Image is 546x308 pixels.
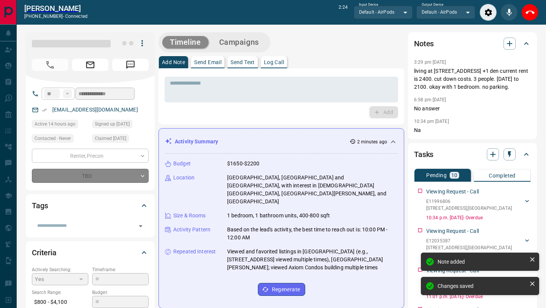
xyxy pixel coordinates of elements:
p: Viewing Request - Call [426,227,479,235]
h2: Criteria [32,247,56,259]
p: Viewing Request - Call [426,188,479,196]
p: Send Text [231,60,255,65]
div: Audio Settings [480,4,497,21]
p: [STREET_ADDRESS] , [GEOGRAPHIC_DATA] [426,205,512,212]
p: Completed [489,173,516,178]
p: Repeated Interest [173,248,216,256]
p: 2:24 [339,4,348,21]
span: Active 14 hours ago [35,120,75,128]
button: Open [135,221,146,231]
p: Pending [426,173,447,178]
span: Contacted - Never [35,135,71,142]
div: Criteria [32,244,149,262]
div: TBD [32,169,149,183]
p: $1650-$2200 [227,160,259,168]
button: Regenerate [258,283,305,296]
div: Default - AirPods [354,6,413,19]
div: E12035387[STREET_ADDRESS],[GEOGRAPHIC_DATA] [426,236,531,253]
div: Default - AirPods [416,6,475,19]
p: E12035387 [426,237,512,244]
p: Search Range: [32,289,88,296]
a: [EMAIL_ADDRESS][DOMAIN_NAME] [52,107,138,113]
span: Claimed [DATE] [95,135,126,142]
div: Yes [32,273,88,285]
p: Timeframe: [92,266,149,273]
p: 3:29 pm [DATE] [414,60,446,65]
p: Log Call [264,60,284,65]
div: Sat Mar 01 2025 [92,120,149,130]
div: E11996806[STREET_ADDRESS],[GEOGRAPHIC_DATA] [426,196,531,213]
p: 1 bedroom, 1 bathroom units, 400-800 sqft [227,212,330,220]
p: 6:58 pm [DATE] [414,97,446,102]
p: living at [STREET_ADDRESS] +1 den current rent is 2400. cut down costs. 3 people. [DATE] to 2100.... [414,67,531,91]
svg: Email Verified [42,107,47,113]
label: Input Device [359,2,378,7]
p: Na [414,126,531,134]
div: Activity Summary2 minutes ago [165,135,398,149]
p: Add Note [162,60,185,65]
div: End Call [521,4,538,21]
span: Message [112,59,149,71]
div: Tags [32,196,149,215]
p: Actively Searching: [32,266,88,273]
p: No answer [414,105,531,113]
p: Budget [173,160,191,168]
h2: Tags [32,200,48,212]
span: Email [72,59,108,71]
p: Based on the lead's activity, the best time to reach out is: 10:00 PM - 12:00 AM [227,226,398,242]
span: Call [32,59,68,71]
div: Note added [438,259,526,265]
p: 2 minutes ago [357,138,387,145]
button: Timeline [162,36,209,49]
p: [STREET_ADDRESS] , [GEOGRAPHIC_DATA] [426,244,512,251]
div: Mon Mar 03 2025 [92,134,149,145]
label: Output Device [422,2,443,7]
p: 10 [451,173,458,178]
span: connected [65,14,88,19]
a: [PERSON_NAME] [24,4,88,13]
div: Tasks [414,145,531,163]
p: Activity Pattern [173,226,210,234]
p: Viewed and favorited listings in [GEOGRAPHIC_DATA] (e.g., [STREET_ADDRESS] viewed multiple times)... [227,248,398,272]
p: [PHONE_NUMBER] - [24,13,88,20]
div: Tue Sep 16 2025 [32,120,88,130]
div: Notes [414,35,531,53]
p: Location [173,174,195,182]
h2: Tasks [414,148,433,160]
div: Changes saved [438,283,526,289]
h2: Notes [414,38,434,50]
p: 10:34 pm [DATE] [414,119,449,124]
div: Mute [500,4,518,21]
span: Signed up [DATE] [95,120,130,128]
p: Send Email [194,60,221,65]
p: E11996806 [426,198,512,205]
button: Campaigns [212,36,267,49]
p: Size & Rooms [173,212,206,220]
p: Budget: [92,289,149,296]
p: [GEOGRAPHIC_DATA], [GEOGRAPHIC_DATA] and [GEOGRAPHIC_DATA], with interest in [DEMOGRAPHIC_DATA][G... [227,174,398,206]
p: 10:34 p.m. [DATE] - Overdue [426,214,531,221]
p: Activity Summary [175,138,218,146]
div: Renter , Precon [32,149,149,163]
